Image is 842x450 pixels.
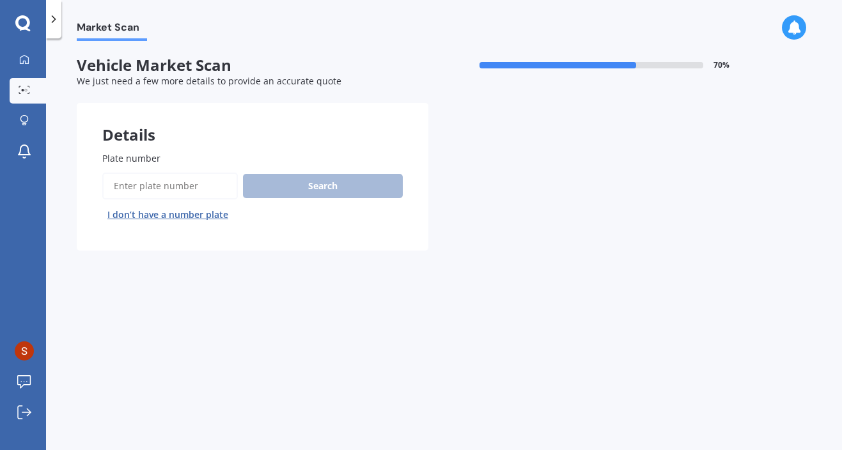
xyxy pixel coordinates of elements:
[77,75,341,87] span: We just need a few more details to provide an accurate quote
[102,205,233,225] button: I don’t have a number plate
[77,56,428,75] span: Vehicle Market Scan
[15,341,34,361] img: ACg8ocKYRPbcykHy_eCcYB_yZpailednyonrtiJ2RPrCZG9rNvBl8A=s96-c
[77,21,147,38] span: Market Scan
[713,61,729,70] span: 70 %
[77,103,428,141] div: Details
[102,152,160,164] span: Plate number
[102,173,238,199] input: Enter plate number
